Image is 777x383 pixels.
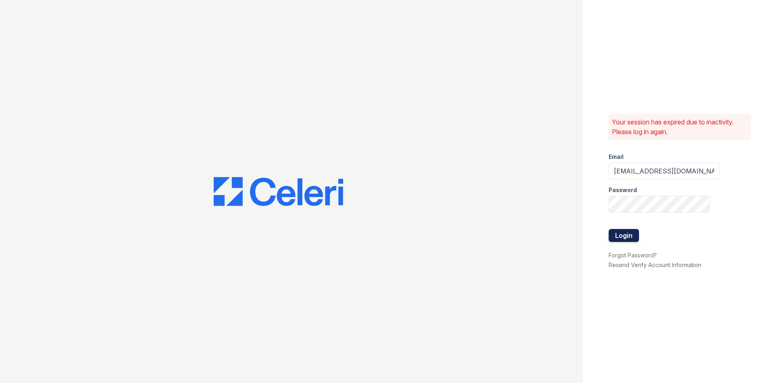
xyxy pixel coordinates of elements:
[609,186,637,194] label: Password
[612,117,748,137] p: Your session has expired due to inactivity. Please log in again.
[609,261,701,268] a: Resend Verify Account Information
[214,177,343,206] img: CE_Logo_Blue-a8612792a0a2168367f1c8372b55b34899dd931a85d93a1a3d3e32e68fde9ad4.png
[609,229,639,242] button: Login
[609,153,624,161] label: Email
[609,252,657,259] a: Forgot Password?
